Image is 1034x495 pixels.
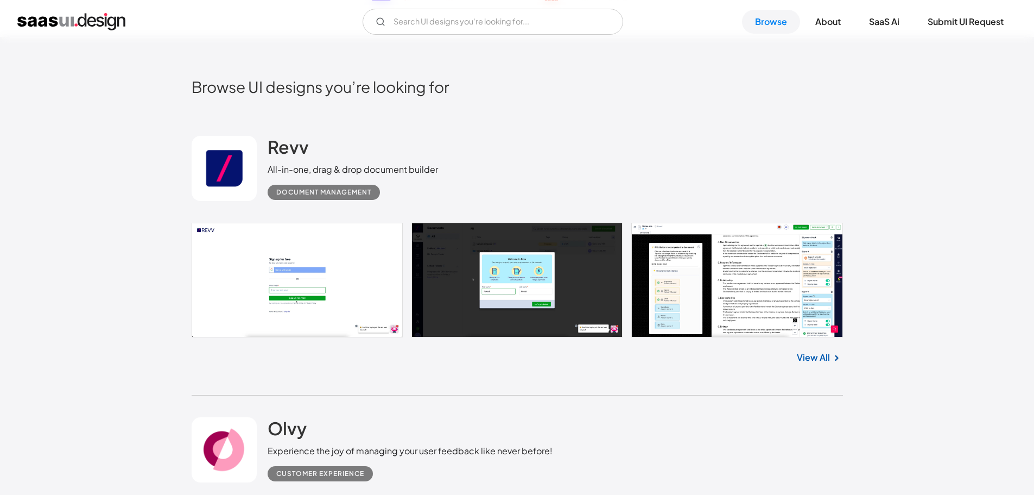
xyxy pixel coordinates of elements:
div: All-in-one, drag & drop document builder [268,163,438,176]
a: SaaS Ai [856,10,912,34]
h2: Olvy [268,417,307,439]
a: View All [797,351,830,364]
input: Search UI designs you're looking for... [363,9,623,35]
h2: Revv [268,136,309,158]
a: home [17,13,125,30]
div: Document Management [276,186,371,199]
a: Revv [268,136,309,163]
a: Olvy [268,417,307,444]
a: About [802,10,854,34]
a: Browse [742,10,800,34]
div: Customer Experience [276,467,364,480]
div: Experience the joy of managing your user feedback like never before! [268,444,553,458]
h2: Browse UI designs you’re looking for [192,77,843,96]
a: Submit UI Request [915,10,1017,34]
form: Email Form [363,9,623,35]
